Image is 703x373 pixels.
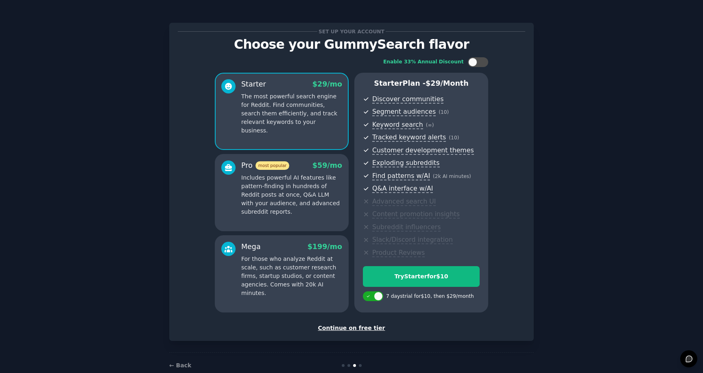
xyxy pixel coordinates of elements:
span: ( 2k AI minutes ) [433,173,471,179]
span: $ 29 /month [426,79,469,87]
div: Starter [241,79,266,89]
span: ( 10 ) [449,135,459,141]
span: Subreddit influencers [372,223,441,232]
button: TryStarterfor$10 [363,266,480,287]
a: ← Back [169,362,191,369]
span: Customer development themes [372,146,474,155]
span: $ 59 /mo [312,161,342,169]
span: Discover communities [372,95,443,104]
span: ( 10 ) [439,109,449,115]
div: Pro [241,160,289,171]
span: Keyword search [372,121,423,129]
span: $ 29 /mo [312,80,342,88]
span: Q&A interface w/AI [372,184,433,193]
div: Mega [241,242,261,252]
p: For those who analyze Reddit at scale, such as customer research firms, startup studios, or conte... [241,255,342,297]
div: Continue on free tier [178,324,525,332]
p: The most powerful search engine for Reddit. Find communities, search them efficiently, and track ... [241,92,342,135]
div: Try Starter for $10 [363,272,479,281]
span: Product Reviews [372,249,425,257]
p: Choose your GummySearch flavor [178,37,525,52]
span: Content promotion insights [372,210,460,219]
span: Slack/Discord integration [372,236,453,244]
span: most popular [255,161,290,170]
span: Set up your account [317,27,386,36]
p: Includes powerful AI features like pattern-finding in hundreds of Reddit posts at once, Q&A LLM w... [241,173,342,216]
span: ( ∞ ) [426,122,434,128]
p: Starter Plan - [363,78,480,89]
div: 7 days trial for $10 , then $ 29 /month [386,293,474,300]
span: Tracked keyword alerts [372,133,446,142]
span: Find patterns w/AI [372,172,430,180]
span: $ 199 /mo [308,243,342,251]
span: Advanced search UI [372,197,436,206]
span: Exploding subreddits [372,159,439,167]
div: Enable 33% Annual Discount [383,59,464,66]
span: Segment audiences [372,108,436,116]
